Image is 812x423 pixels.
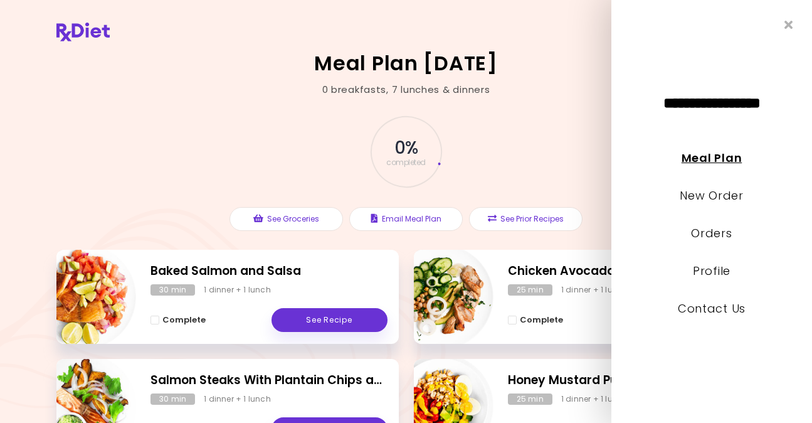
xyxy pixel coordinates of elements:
[229,207,343,231] button: See Groceries
[561,284,628,296] div: 1 dinner + 1 lunch
[508,284,552,296] div: 25 min
[394,137,418,159] span: 0 %
[150,284,195,296] div: 30 min
[389,245,493,349] img: Info - Chicken Avocado Salad
[520,315,563,325] span: Complete
[349,207,463,231] button: Email Meal Plan
[56,23,110,41] img: RxDiet
[150,262,388,281] h2: Baked Salmon and Salsa
[162,315,206,325] span: Complete
[678,301,746,316] a: Contact Us
[508,372,745,390] h2: Honey Mustard Pulled Chicken Salad
[150,394,195,405] div: 30 min
[386,159,426,166] span: completed
[682,150,742,166] a: Meal Plan
[508,394,552,405] div: 25 min
[680,188,743,203] a: New Order
[314,53,498,73] h2: Meal Plan [DATE]
[691,225,732,241] a: Orders
[508,262,745,281] h2: Chicken Avocado Salad
[150,372,388,390] h2: Salmon Steaks With Plantain Chips and Guacamole
[508,313,563,328] button: Complete - Chicken Avocado Salad
[784,19,793,31] i: Close
[272,308,388,332] a: See Recipe - Baked Salmon and Salsa
[561,394,628,405] div: 1 dinner + 1 lunch
[469,207,583,231] button: See Prior Recipes
[204,394,271,405] div: 1 dinner + 1 lunch
[322,83,490,97] div: 0 breakfasts , 7 lunches & dinners
[150,313,206,328] button: Complete - Baked Salmon and Salsa
[204,284,271,296] div: 1 dinner + 1 lunch
[32,245,136,349] img: Info - Baked Salmon and Salsa
[693,263,730,279] a: Profile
